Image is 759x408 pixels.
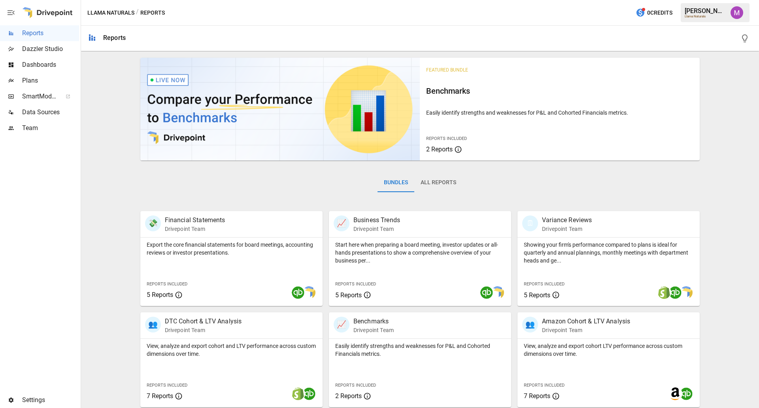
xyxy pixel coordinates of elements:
[22,28,79,38] span: Reports
[353,326,394,334] p: Drivepoint Team
[524,241,693,264] p: Showing your firm's performance compared to plans is ideal for quarterly and annual plannings, mo...
[414,173,463,192] button: All Reports
[145,317,161,332] div: 👥
[522,317,538,332] div: 👥
[647,8,672,18] span: 0 Credits
[303,286,315,299] img: smart model
[685,7,726,15] div: [PERSON_NAME]
[147,383,187,388] span: Reports Included
[542,225,592,233] p: Drivepoint Team
[165,326,242,334] p: Drivepoint Team
[22,44,79,54] span: Dazzler Studio
[147,241,316,257] p: Export the core financial statements for board meetings, accounting reviews or investor presentat...
[335,383,376,388] span: Reports Included
[335,342,505,358] p: Easily identify strengths and weaknesses for P&L and Cohorted Financials metrics.
[147,342,316,358] p: View, analyze and export cohort and LTV performance across custom dimensions over time.
[524,342,693,358] p: View, analyze and export cohort LTV performance across custom dimensions over time.
[353,215,400,225] p: Business Trends
[680,286,693,299] img: smart model
[57,91,62,100] span: ™
[103,34,126,42] div: Reports
[292,286,304,299] img: quickbooks
[334,317,349,332] div: 📈
[426,67,468,73] span: Featured Bundle
[22,108,79,117] span: Data Sources
[147,291,173,298] span: 5 Reports
[524,291,550,299] span: 5 Reports
[22,123,79,133] span: Team
[147,392,173,400] span: 7 Reports
[542,317,630,326] p: Amazon Cohort & LTV Analysis
[731,6,743,19] img: Umer Muhammed
[335,392,362,400] span: 2 Reports
[669,286,682,299] img: quickbooks
[426,109,693,117] p: Easily identify strengths and weaknesses for P&L and Cohorted Financials metrics.
[136,8,139,18] div: /
[335,291,362,299] span: 5 Reports
[22,395,79,405] span: Settings
[658,286,670,299] img: shopify
[335,241,505,264] p: Start here when preparing a board meeting, investor updates or all-hands presentations to show a ...
[426,136,467,141] span: Reports Included
[140,58,420,161] img: video thumbnail
[353,317,394,326] p: Benchmarks
[292,387,304,400] img: shopify
[669,387,682,400] img: amazon
[145,215,161,231] div: 💸
[632,6,676,20] button: 0Credits
[524,392,550,400] span: 7 Reports
[335,281,376,287] span: Reports Included
[542,215,592,225] p: Variance Reviews
[542,326,630,334] p: Drivepoint Team
[726,2,748,24] button: Umer Muhammed
[147,281,187,287] span: Reports Included
[524,383,565,388] span: Reports Included
[87,8,134,18] button: Llama Naturals
[165,215,225,225] p: Financial Statements
[353,225,400,233] p: Drivepoint Team
[480,286,493,299] img: quickbooks
[22,60,79,70] span: Dashboards
[22,92,57,101] span: SmartModel
[22,76,79,85] span: Plans
[165,317,242,326] p: DTC Cohort & LTV Analysis
[524,281,565,287] span: Reports Included
[680,387,693,400] img: quickbooks
[426,145,453,153] span: 2 Reports
[522,215,538,231] div: 🗓
[426,85,693,97] h6: Benchmarks
[165,225,225,233] p: Drivepoint Team
[491,286,504,299] img: smart model
[334,215,349,231] div: 📈
[378,173,414,192] button: Bundles
[303,387,315,400] img: quickbooks
[685,15,726,18] div: Llama Naturals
